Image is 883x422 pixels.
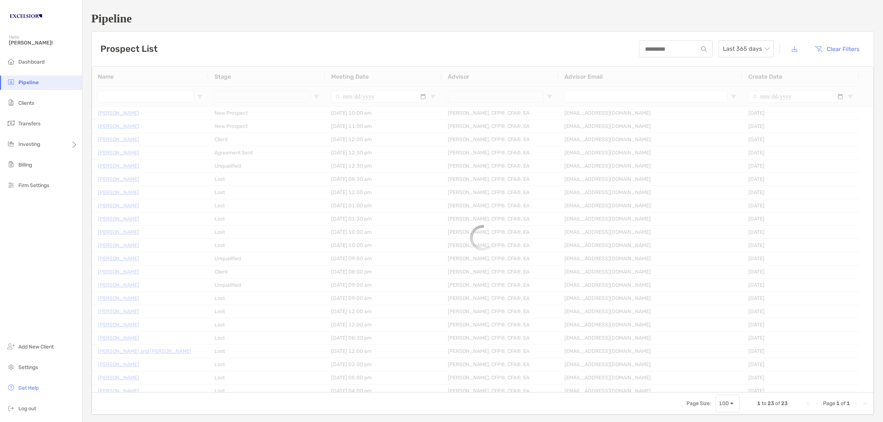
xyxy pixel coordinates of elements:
[18,59,45,65] span: Dashboard
[814,401,820,407] div: Previous Page
[836,400,840,407] span: 1
[762,400,766,407] span: to
[805,401,811,407] div: First Page
[716,395,740,412] div: Page Size
[18,121,40,127] span: Transfers
[862,401,868,407] div: Last Page
[7,119,15,128] img: transfers icon
[18,385,39,391] span: Get Help
[823,400,835,407] span: Page
[9,3,43,29] img: Zoe Logo
[7,160,15,169] img: billing icon
[18,182,49,189] span: Firm Settings
[719,400,729,407] div: 100
[723,41,769,57] span: Last 365 days
[687,400,711,407] div: Page Size:
[7,180,15,189] img: firm-settings icon
[18,100,34,106] span: Clients
[91,12,874,25] h1: Pipeline
[775,400,780,407] span: of
[7,78,15,86] img: pipeline icon
[701,46,707,52] img: input icon
[853,401,859,407] div: Next Page
[847,400,850,407] span: 1
[18,162,32,168] span: Billing
[767,400,774,407] span: 23
[18,141,40,147] span: Investing
[7,404,15,412] img: logout icon
[7,362,15,371] img: settings icon
[18,79,39,86] span: Pipeline
[809,41,865,57] button: Clear Filters
[7,383,15,392] img: get-help icon
[757,400,760,407] span: 1
[7,98,15,107] img: clients icon
[18,364,38,371] span: Settings
[9,40,78,46] span: [PERSON_NAME]!
[7,139,15,148] img: investing icon
[7,342,15,351] img: add_new_client icon
[841,400,845,407] span: of
[18,405,36,412] span: Log out
[7,57,15,66] img: dashboard icon
[781,400,788,407] span: 23
[18,344,54,350] span: Add New Client
[100,44,157,54] h3: Prospect List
